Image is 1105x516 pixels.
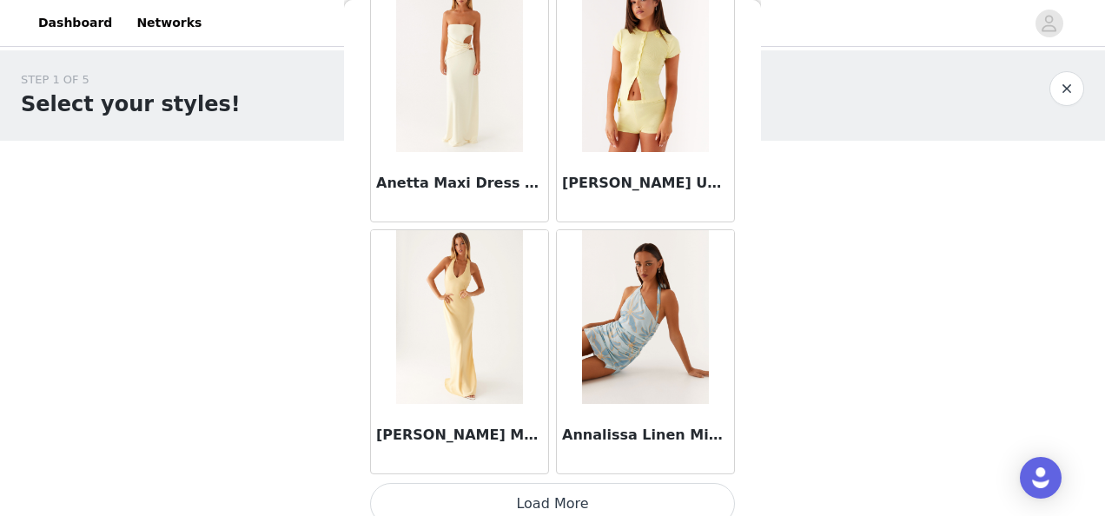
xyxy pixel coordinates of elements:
[562,173,729,194] h3: [PERSON_NAME] Up Knit Top - Yellow
[376,425,543,446] h3: [PERSON_NAME] Maxi Dress - Yellow
[28,3,122,43] a: Dashboard
[562,425,729,446] h3: Annalissa Linen Mini Dress - Opulent Blue
[126,3,212,43] a: Networks
[21,71,241,89] div: STEP 1 OF 5
[21,89,241,120] h1: Select your styles!
[582,230,708,404] img: Annalissa Linen Mini Dress - Opulent Blue
[396,230,522,404] img: Angie Maxi Dress - Yellow
[376,173,543,194] h3: Anetta Maxi Dress - Yellow
[1020,457,1062,499] div: Open Intercom Messenger
[1041,10,1057,37] div: avatar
